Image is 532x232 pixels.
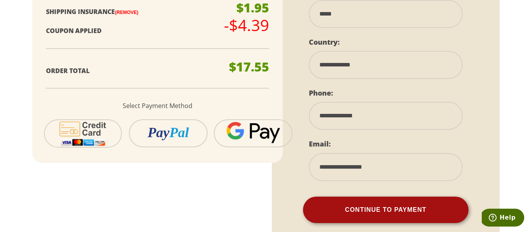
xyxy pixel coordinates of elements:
[224,17,269,33] p: -$4.39
[55,120,112,147] img: cc-icon-2.svg
[309,88,333,98] label: Phone:
[129,119,208,147] button: PayPal
[482,209,524,228] iframe: Opens a widget where you can find more information
[148,125,169,140] i: Pay
[169,125,189,140] i: Pal
[236,2,269,14] p: $1.95
[46,100,269,112] p: Select Payment Method
[46,25,230,37] p: Coupon Applied
[226,122,280,144] img: googlepay.png
[309,139,331,148] label: Email:
[115,10,138,15] a: (Remove)
[46,6,230,17] p: Shipping Insurance
[309,37,340,47] label: Country:
[46,65,230,77] p: Order Total
[303,197,469,223] button: Continue To Payment
[229,61,269,73] p: $17.55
